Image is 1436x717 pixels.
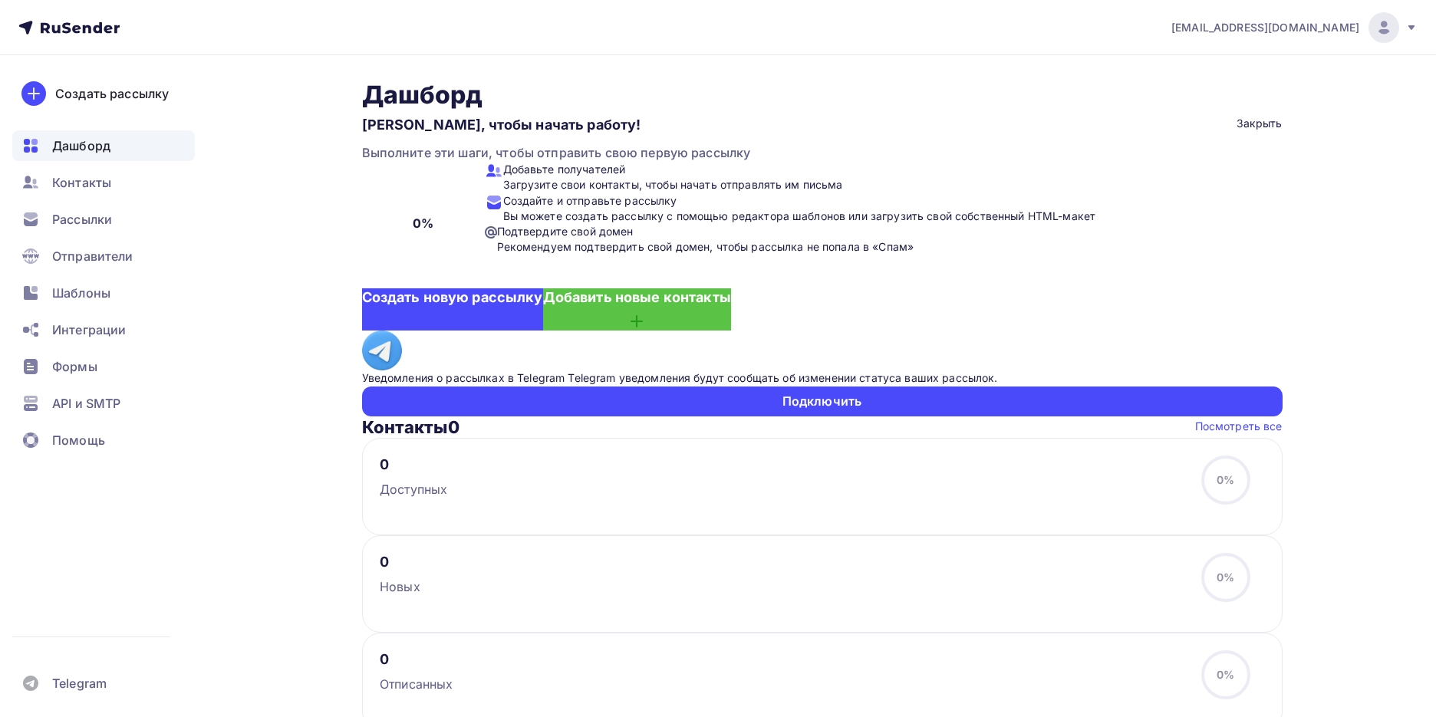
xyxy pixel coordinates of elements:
[362,288,543,307] h4: Создать новую рассылку
[362,143,751,162] div: Выполните эти шаги, чтобы отправить свою первую рассылку
[362,416,459,438] h3: Контакты
[12,130,195,161] a: Дашборд
[413,214,433,232] h5: 0%
[52,173,111,192] span: Контакты
[1171,12,1418,43] a: [EMAIL_ADDRESS][DOMAIN_NAME]
[362,371,565,384] span: Уведомления о рассылках в Telegram
[503,209,1096,224] div: Вы можете создать рассылку с помощью редактора шаблонов или загрузить свой собственный HTML-макет
[1171,20,1359,35] span: [EMAIL_ADDRESS][DOMAIN_NAME]
[12,241,195,271] a: Отправители
[1237,116,1283,134] div: Закрыть
[380,650,453,669] div: 0
[568,371,997,384] span: Telegram уведомления будут сообщать об изменении статуса ваших рассылок.
[497,239,914,255] div: Рекомендуем подтвердить свой домен, чтобы рассылка не попала в «Спам»
[380,456,447,474] div: 0
[12,167,195,198] a: Контакты
[55,84,169,103] div: Создать рассылку
[52,321,126,339] span: Интеграции
[12,278,195,308] a: Шаблоны
[52,247,133,265] span: Отправители
[543,288,731,307] h4: Добавить новые контакты
[52,394,120,413] span: API и SMTP
[362,116,641,134] h4: [PERSON_NAME], чтобы начать работу!
[52,674,107,692] span: Telegram
[503,193,1096,209] div: Создайте и отправьте рассылку
[52,210,112,229] span: Рассылки
[12,204,195,235] a: Рассылки
[12,351,195,382] a: Формы
[1195,419,1283,434] a: Посмотреть все
[503,162,843,177] div: Добавьте получателей
[52,357,97,376] span: Формы
[362,80,1283,110] h2: Дашборд
[497,224,914,239] div: Подтвердите свой домен
[1217,668,1234,681] span: 0%
[1217,571,1234,584] span: 0%
[782,393,861,410] div: Подключить
[380,480,447,498] div: Доступных
[448,417,459,437] span: 0
[503,177,843,192] div: Загрузите свои контакты, чтобы начать отправлять им письма
[380,675,453,693] div: Отписанных
[380,553,420,571] div: 0
[52,136,110,155] span: Дашборд
[52,431,105,449] span: Помощь
[52,284,110,302] span: Шаблоны
[380,577,420,596] div: Новых
[1217,473,1234,486] span: 0%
